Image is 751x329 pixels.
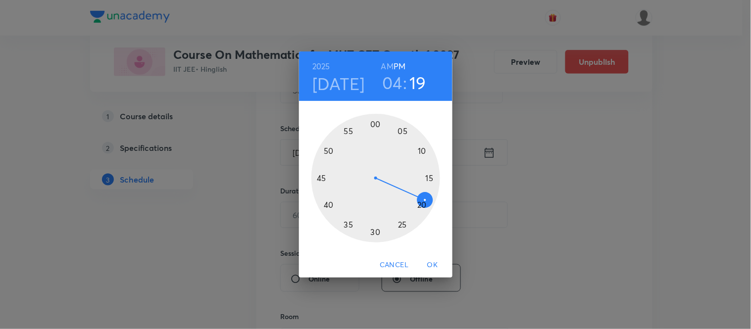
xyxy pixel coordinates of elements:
[380,259,408,271] span: Cancel
[403,72,407,93] h3: :
[382,72,402,93] button: 04
[409,72,426,93] button: 19
[312,73,365,94] button: [DATE]
[421,259,445,271] span: OK
[381,59,394,73] button: AM
[394,59,405,73] button: PM
[376,256,412,274] button: Cancel
[312,59,330,73] button: 2025
[417,256,449,274] button: OK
